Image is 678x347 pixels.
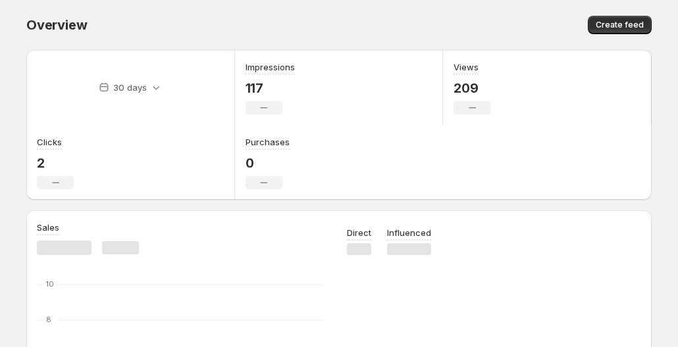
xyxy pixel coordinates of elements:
[37,135,62,149] h3: Clicks
[246,60,295,74] h3: Impressions
[37,155,74,171] p: 2
[26,17,87,33] span: Overview
[246,155,290,171] p: 0
[46,279,54,289] text: 10
[246,135,290,149] h3: Purchases
[454,60,479,74] h3: Views
[454,80,490,96] p: 209
[46,315,51,324] text: 8
[37,221,59,234] h3: Sales
[588,16,652,34] button: Create feed
[347,226,371,239] p: Direct
[387,226,431,239] p: Influenced
[246,80,295,96] p: 117
[596,20,644,30] span: Create feed
[113,81,147,94] p: 30 days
